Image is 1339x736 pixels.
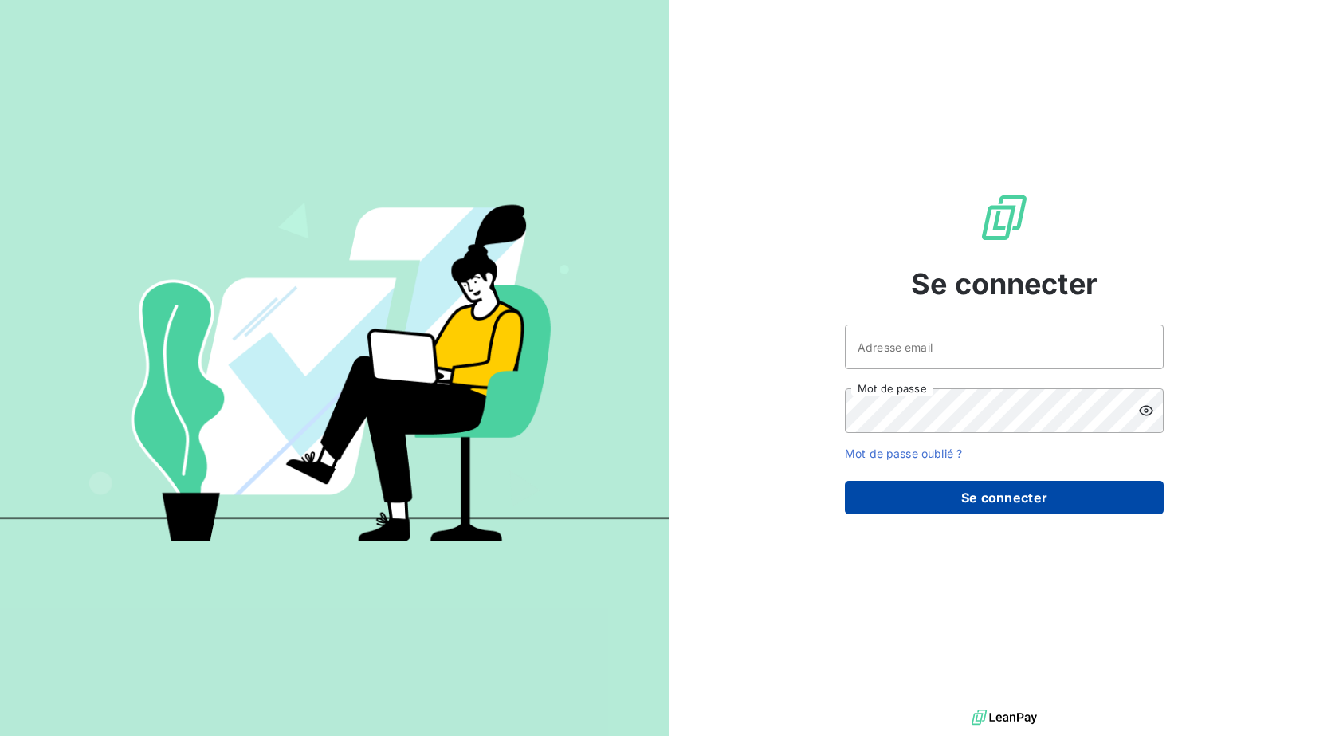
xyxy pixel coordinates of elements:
[979,192,1030,243] img: Logo LeanPay
[911,262,1098,305] span: Se connecter
[845,481,1164,514] button: Se connecter
[972,706,1037,730] img: logo
[845,447,962,460] a: Mot de passe oublié ?
[845,325,1164,369] input: placeholder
